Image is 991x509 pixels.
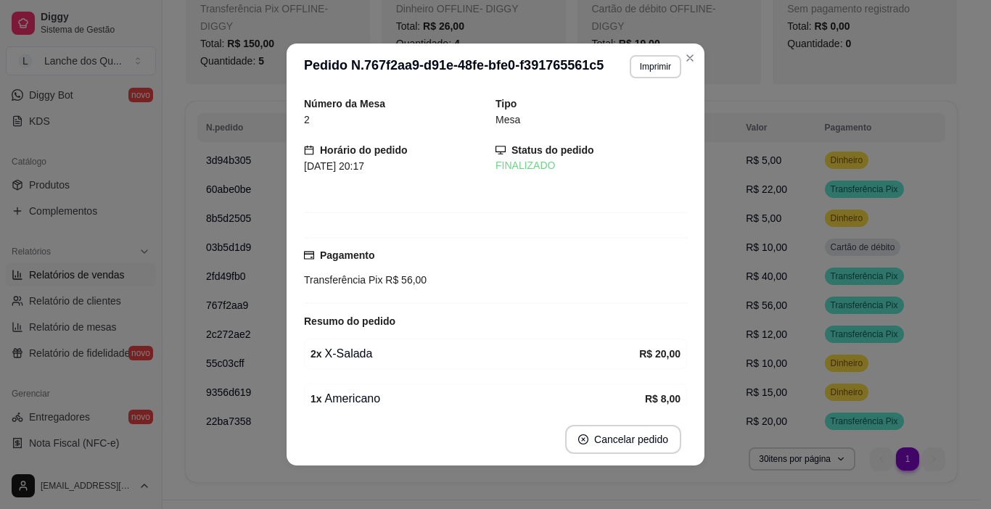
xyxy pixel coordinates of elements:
[311,390,645,407] div: Americano
[304,274,382,286] span: Transferência Pix
[630,55,681,78] button: Imprimir
[320,249,374,261] strong: Pagamento
[304,98,385,109] strong: Número da Mesa
[304,114,310,125] span: 2
[678,46,702,70] button: Close
[645,393,680,405] strong: R$ 8,00
[495,98,517,109] strong: Tipo
[511,144,594,156] strong: Status do pedido
[304,315,395,327] strong: Resumo do pedido
[495,114,520,125] span: Mesa
[311,393,322,405] strong: 1 x
[311,345,639,363] div: X-Salada
[304,160,364,172] span: [DATE] 20:17
[304,145,314,155] span: calendar
[304,55,604,78] h3: Pedido N. 767f2aa9-d91e-48fe-bfe0-f391765561c5
[565,425,681,454] button: close-circleCancelar pedido
[311,348,322,360] strong: 2 x
[382,274,427,286] span: R$ 56,00
[639,348,680,360] strong: R$ 20,00
[578,434,588,444] span: close-circle
[304,250,314,260] span: credit-card
[495,145,506,155] span: desktop
[320,144,408,156] strong: Horário do pedido
[495,158,687,173] div: FINALIZADO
